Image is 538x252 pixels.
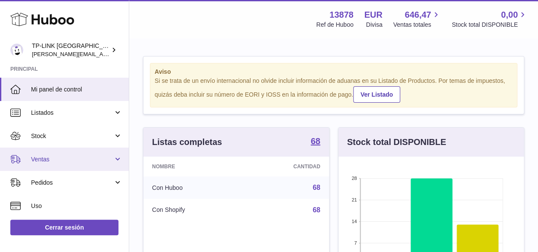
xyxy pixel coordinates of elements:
strong: 13878 [330,9,354,21]
div: TP-LINK [GEOGRAPHIC_DATA], SOCIEDAD LIMITADA [32,42,109,58]
div: Si se trata de un envío internacional no olvide incluir información de aduanas en su Listado de P... [155,77,513,103]
strong: 68 [311,137,320,145]
a: Ver Listado [353,86,400,103]
th: Cantidad [242,157,329,176]
span: Ventas totales [393,21,441,29]
th: Nombre [143,157,242,176]
span: Stock total DISPONIBLE [452,21,528,29]
div: Divisa [366,21,383,29]
a: 0,00 Stock total DISPONIBLE [452,9,528,29]
a: Cerrar sesión [10,220,118,235]
span: 0,00 [501,9,518,21]
span: Stock [31,132,113,140]
h3: Stock total DISPONIBLE [347,136,446,148]
td: Con Shopify [143,199,242,221]
text: 21 [351,197,357,202]
span: [PERSON_NAME][EMAIL_ADDRESS][DOMAIN_NAME] [32,50,173,57]
text: 14 [351,219,357,224]
text: 28 [351,176,357,181]
strong: Aviso [155,68,513,76]
a: 68 [311,137,320,147]
div: Ref de Huboo [316,21,353,29]
span: Pedidos [31,179,113,187]
span: Uso [31,202,122,210]
a: 646,47 Ventas totales [393,9,441,29]
span: 646,47 [405,9,431,21]
img: celia.yan@tp-link.com [10,44,23,57]
span: Ventas [31,155,113,164]
span: Listados [31,109,113,117]
span: Mi panel de control [31,85,122,94]
h3: Listas completas [152,136,222,148]
strong: EUR [364,9,383,21]
a: 68 [313,206,320,214]
a: 68 [313,184,320,191]
text: 7 [354,240,357,246]
td: Con Huboo [143,176,242,199]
